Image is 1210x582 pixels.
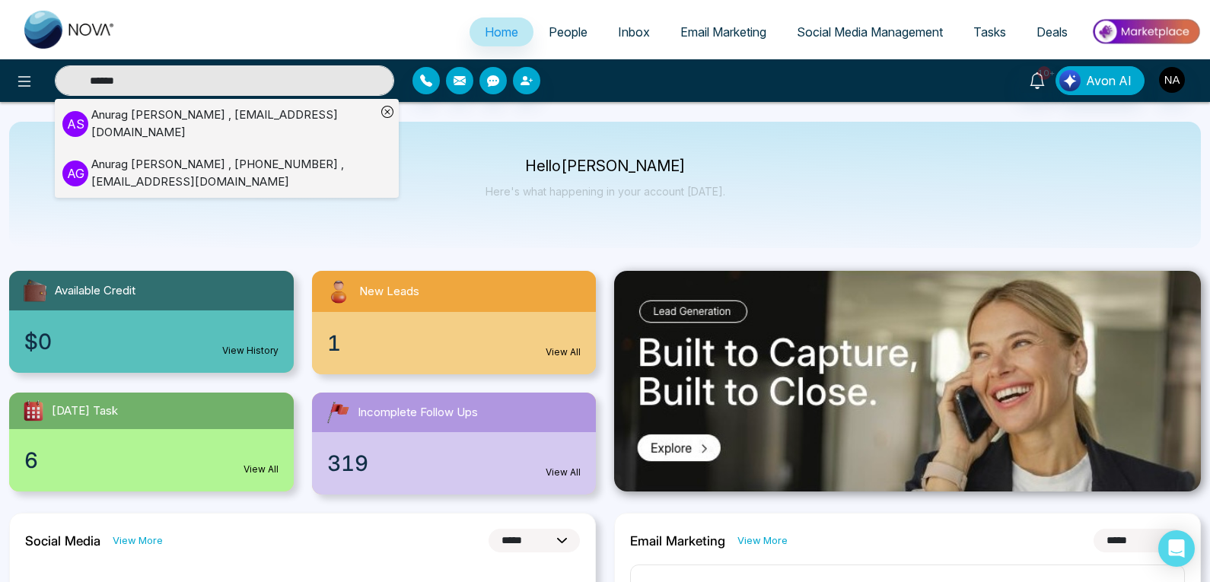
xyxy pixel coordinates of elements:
[470,17,533,46] a: Home
[1091,14,1201,49] img: Market-place.gif
[1086,72,1132,90] span: Avon AI
[546,466,581,479] a: View All
[1037,66,1051,80] span: 10+
[359,283,419,301] span: New Leads
[486,160,725,173] p: Hello [PERSON_NAME]
[327,447,368,479] span: 319
[1159,67,1185,93] img: User Avatar
[62,111,88,137] p: A S
[303,271,606,374] a: New Leads1View All
[665,17,782,46] a: Email Marketing
[737,533,788,548] a: View More
[782,17,958,46] a: Social Media Management
[21,277,49,304] img: availableCredit.svg
[1059,70,1081,91] img: Lead Flow
[358,404,478,421] span: Incomplete Follow Ups
[52,402,118,420] span: [DATE] Task
[25,533,100,549] h2: Social Media
[62,161,88,186] p: A G
[113,533,163,548] a: View More
[618,24,650,40] span: Inbox
[485,24,518,40] span: Home
[24,11,116,49] img: Nova CRM Logo
[303,393,606,495] a: Incomplete Follow Ups319View All
[24,326,52,358] span: $0
[1021,17,1083,46] a: Deals
[24,444,38,476] span: 6
[973,24,1006,40] span: Tasks
[1158,530,1195,567] div: Open Intercom Messenger
[630,533,725,549] h2: Email Marketing
[1036,24,1068,40] span: Deals
[91,107,376,141] div: Anurag [PERSON_NAME] , [EMAIL_ADDRESS][DOMAIN_NAME]
[1019,66,1056,93] a: 10+
[680,24,766,40] span: Email Marketing
[546,345,581,359] a: View All
[533,17,603,46] a: People
[91,156,376,190] div: Anurag [PERSON_NAME] , [PHONE_NUMBER] , [EMAIL_ADDRESS][DOMAIN_NAME]
[486,185,725,198] p: Here's what happening in your account [DATE].
[324,399,352,426] img: followUps.svg
[222,344,279,358] a: View History
[549,24,587,40] span: People
[244,463,279,476] a: View All
[21,399,46,423] img: todayTask.svg
[603,17,665,46] a: Inbox
[327,327,341,359] span: 1
[797,24,943,40] span: Social Media Management
[55,282,135,300] span: Available Credit
[958,17,1021,46] a: Tasks
[614,271,1201,491] img: .
[324,277,353,306] img: newLeads.svg
[1056,66,1145,95] button: Avon AI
